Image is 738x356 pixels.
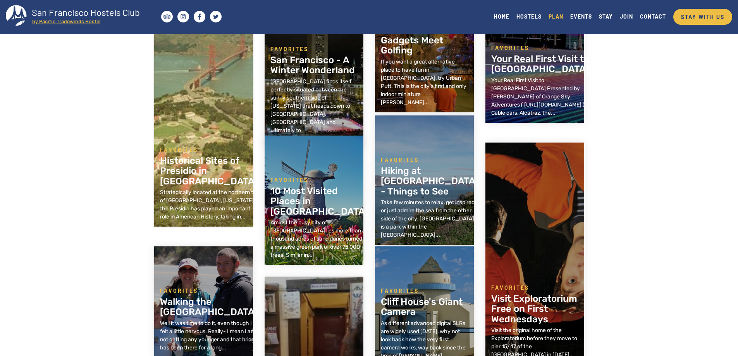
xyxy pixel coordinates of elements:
span: Favorites [491,44,529,54]
h2: Walking the [GEOGRAPHIC_DATA] [160,297,258,317]
a: STAY [595,11,616,22]
a: Favorites 10 Most Visited Places in [GEOGRAPHIC_DATA] Amidst the busy city of [GEOGRAPHIC_DATA] l... [265,136,363,265]
h2: Hiking at [GEOGRAPHIC_DATA] - Things to See [381,166,479,196]
span: Favorites [491,284,529,294]
span: Favorites [270,45,308,55]
div: Amidst the busy city of [GEOGRAPHIC_DATA] lies more than a thousand acres of sand dunes turned to... [270,218,368,259]
a: HOME [490,11,513,22]
a: Favorites Historical Sites of Presidio in [GEOGRAPHIC_DATA] Strategically located at the northern... [154,5,253,227]
div: Well it was time to do it, even though I felt a little nervous. Really- I mean I am not getting a... [160,319,258,352]
span: Favorites [270,176,308,186]
a: HOSTELS [513,11,545,22]
div: [GEOGRAPHIC_DATA] finds itself perfectly situated between the sunny southern side of [US_STATE] t... [270,77,358,143]
h2: Historical Sites of Presidio in [GEOGRAPHIC_DATA] [160,156,258,186]
a: PLAN [545,11,567,22]
div: If you want a great alternative place to have fun in [GEOGRAPHIC_DATA], try Urban Putt. This is t... [381,58,468,107]
h2: Visit Exploratorium Free on First Wednesdays [491,294,578,324]
a: San Francisco Hostels Club by Pacific Tradewinds Hostel [6,5,147,28]
tspan: by Pacific Tradewinds Hostel [32,18,100,24]
tspan: San Francisco Hostels Club [32,7,140,18]
div: Your Real First Visit to [GEOGRAPHIC_DATA] Presented by [PERSON_NAME] of Orange Sky Adventures ( ... [491,76,589,117]
span: Favorites [160,287,198,297]
a: Favorites San Francisco - A Winter Wonderland [GEOGRAPHIC_DATA] finds itself perfectly situated b... [265,5,363,148]
a: Favorites Hiking at [GEOGRAPHIC_DATA] - Things to See Take few minutes to relax, get inspired or ... [375,115,474,245]
div: Strategically located at the northern tip of [GEOGRAPHIC_DATA], [US_STATE], the Presidio has play... [160,188,258,221]
a: STAY WITH US [673,9,732,25]
h2: Cliff House's Giant Camera [381,297,468,317]
h2: San Francisco - A Winter Wonderland [270,55,358,76]
h2: Your Real First Visit to [GEOGRAPHIC_DATA] [491,54,589,74]
span: Favorites [160,146,198,156]
h2: Gadgets Meet Golfing [381,35,468,56]
span: Favorites [381,156,419,166]
div: Take few minutes to relax, get inspired or just admire the sea from the other side of the city. [... [381,198,479,239]
a: CONTACT [637,11,669,22]
a: EVENTS [567,11,595,22]
span: Favorites [381,287,419,297]
h2: 10 Most Visited Places in [GEOGRAPHIC_DATA] [270,186,368,217]
a: JOIN [616,11,637,22]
